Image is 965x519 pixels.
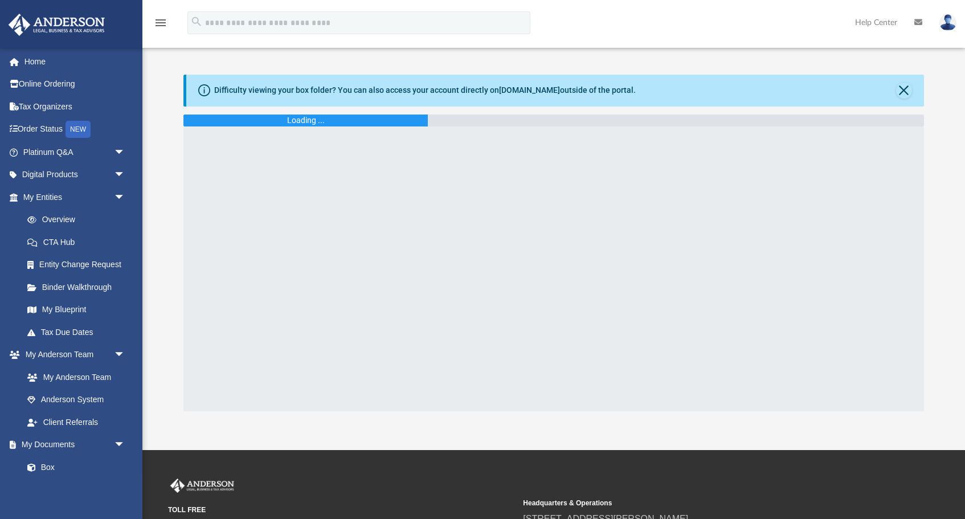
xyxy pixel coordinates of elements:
a: Tax Due Dates [16,321,142,344]
a: Digital Productsarrow_drop_down [8,164,142,186]
small: Headquarters & Operations [523,498,870,508]
div: Loading ... [287,115,325,126]
span: arrow_drop_down [114,186,137,209]
img: Anderson Advisors Platinum Portal [168,479,236,493]
a: Anderson System [16,389,137,411]
a: Online Ordering [8,73,142,96]
a: [DOMAIN_NAME] [499,85,560,95]
a: Home [8,50,142,73]
a: My Anderson Team [16,366,131,389]
i: menu [154,16,167,30]
a: Box [16,456,131,479]
div: Difficulty viewing your box folder? You can also access your account directly on outside of the p... [214,84,636,96]
span: arrow_drop_down [114,344,137,367]
img: User Pic [939,14,956,31]
span: arrow_drop_down [114,434,137,457]
a: Meeting Minutes [16,479,137,501]
a: Order StatusNEW [8,118,142,141]
div: NEW [66,121,91,138]
small: TOLL FREE [168,505,515,515]
a: My Blueprint [16,299,137,321]
a: CTA Hub [16,231,142,254]
button: Close [896,83,912,99]
img: Anderson Advisors Platinum Portal [5,14,108,36]
a: Binder Walkthrough [16,276,142,299]
span: arrow_drop_down [114,141,137,164]
a: Tax Organizers [8,95,142,118]
a: My Anderson Teamarrow_drop_down [8,344,137,366]
a: My Entitiesarrow_drop_down [8,186,142,209]
a: Platinum Q&Aarrow_drop_down [8,141,142,164]
span: arrow_drop_down [114,164,137,187]
a: My Documentsarrow_drop_down [8,434,137,456]
a: Overview [16,209,142,231]
i: search [190,15,203,28]
a: Client Referrals [16,411,137,434]
a: menu [154,22,167,30]
a: Entity Change Request [16,254,142,276]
